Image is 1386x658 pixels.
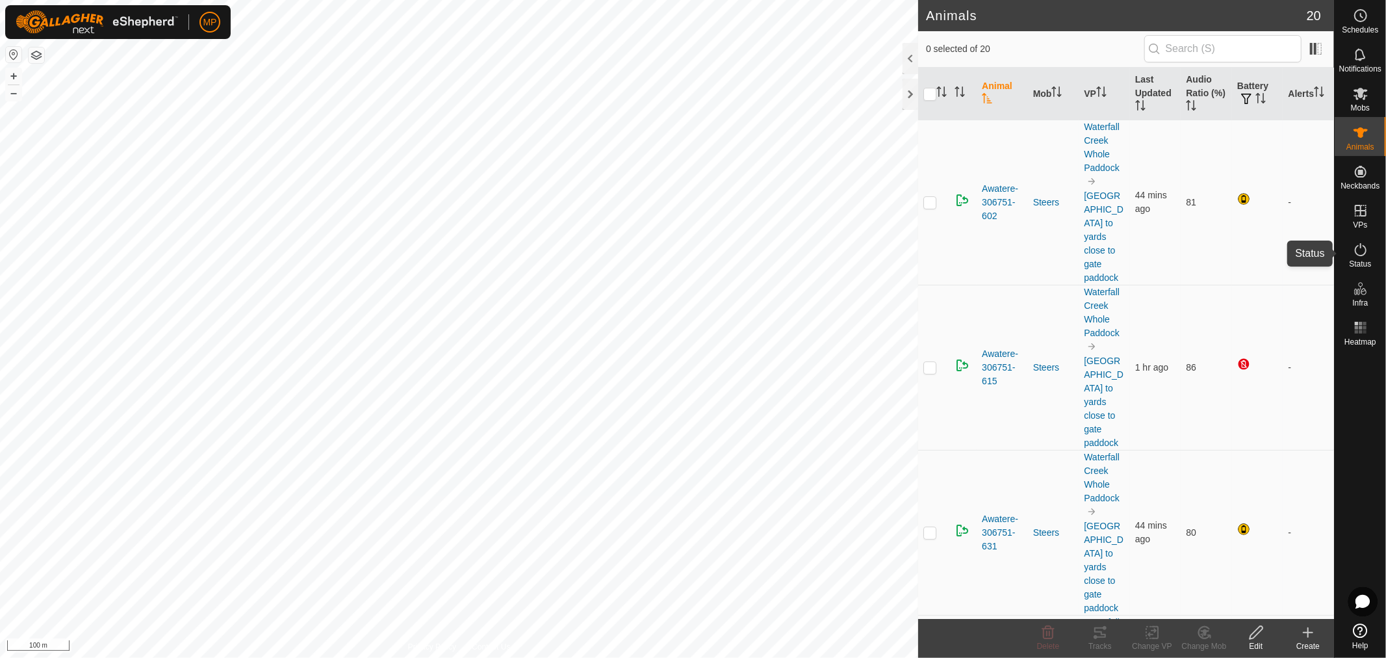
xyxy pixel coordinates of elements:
a: [GEOGRAPHIC_DATA] to yards close to gate paddock [1084,356,1123,448]
div: Steers [1033,526,1074,540]
td: - [1283,450,1334,615]
span: Help [1352,642,1368,650]
p-sorticon: Activate to sort [1255,95,1266,105]
span: 22 Aug 2025, 7:03 pm [1135,190,1167,214]
a: Contact Us [472,641,510,653]
a: [GEOGRAPHIC_DATA] to yards close to gate paddock [1084,191,1123,283]
img: to [1086,507,1097,517]
a: Privacy Policy [408,641,457,653]
a: Waterfall Creek Whole Paddock [1084,287,1120,338]
span: Infra [1352,299,1368,307]
span: Mobs [1351,104,1370,112]
a: Waterfall Creek Whole Paddock [1084,452,1120,503]
span: Status [1349,260,1371,268]
span: Delete [1037,642,1060,651]
img: Gallagher Logo [16,10,178,34]
span: 20 [1307,6,1321,25]
td: - [1283,285,1334,450]
div: Edit [1230,640,1282,652]
span: Notifications [1339,65,1381,73]
span: Animals [1346,143,1374,151]
span: VPs [1353,221,1367,229]
span: Awatere-306751-615 [982,347,1023,388]
button: + [6,68,21,84]
p-sorticon: Activate to sort [1051,88,1062,99]
span: 80 [1186,527,1196,538]
span: 0 selected of 20 [926,42,1144,56]
div: Change VP [1126,640,1178,652]
p-sorticon: Activate to sort [982,95,992,105]
button: – [6,85,21,101]
div: Create [1282,640,1334,652]
th: Mob [1028,68,1079,120]
span: Neckbands [1341,182,1380,190]
span: 22 Aug 2025, 7:03 pm [1135,520,1167,544]
th: Battery [1232,68,1283,120]
div: Steers [1033,196,1074,209]
input: Search (S) [1144,35,1302,62]
a: Waterfall Creek Whole Paddock [1084,122,1120,173]
img: to [1086,341,1097,352]
a: Help [1335,618,1386,655]
p-sorticon: Activate to sort [955,88,965,99]
p-sorticon: Activate to sort [1314,88,1324,99]
div: Change Mob [1178,640,1230,652]
button: Map Layers [29,47,44,63]
img: returning on [955,192,970,208]
span: 22 Aug 2025, 6:33 pm [1135,362,1168,373]
span: 81 [1186,197,1196,207]
p-sorticon: Activate to sort [1135,102,1146,112]
span: Schedules [1342,26,1378,34]
button: Reset Map [6,47,21,62]
span: 86 [1186,362,1196,373]
a: [GEOGRAPHIC_DATA] to yards close to gate paddock [1084,521,1123,613]
th: VP [1079,68,1130,120]
td: - [1283,120,1334,285]
span: Heatmap [1344,338,1376,346]
span: Awatere-306751-602 [982,182,1023,223]
p-sorticon: Activate to sort [936,88,947,99]
th: Audio Ratio (%) [1181,68,1232,120]
th: Alerts [1283,68,1334,120]
th: Animal [977,68,1028,120]
th: Last Updated [1130,68,1181,120]
h2: Animals [926,8,1307,23]
span: MP [203,16,217,29]
span: Awatere-306751-631 [982,512,1023,553]
p-sorticon: Activate to sort [1096,88,1107,99]
div: Steers [1033,361,1074,375]
img: to [1086,176,1097,187]
p-sorticon: Activate to sort [1186,102,1196,112]
img: returning on [955,358,970,373]
div: Tracks [1074,640,1126,652]
img: returning on [955,523,970,538]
